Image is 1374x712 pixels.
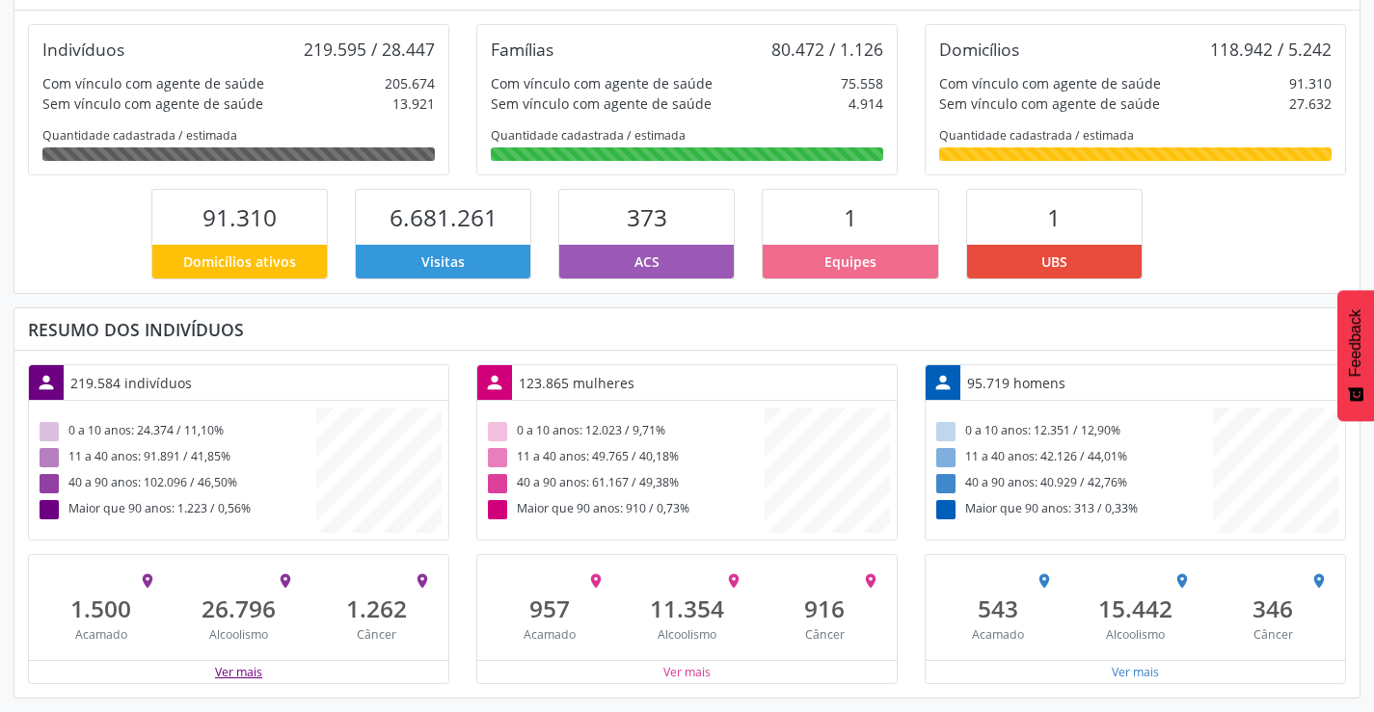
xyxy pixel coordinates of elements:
div: 118.942 / 5.242 [1210,39,1332,60]
div: 26.796 [183,594,294,622]
span: Feedback [1347,309,1364,377]
span: 91.310 [202,201,277,233]
div: 13.921 [392,93,435,114]
div: Alcoolismo [183,626,294,643]
div: Câncer [1218,626,1329,643]
div: 91.310 [1289,73,1332,93]
span: ACS [634,251,660,272]
div: Sem vínculo com agente de saúde [939,93,1160,114]
div: Quantidade cadastrada / estimada [42,127,435,144]
div: 40 a 90 anos: 61.167 / 49,38% [484,470,765,496]
i: place [725,572,742,590]
div: 205.674 [385,73,435,93]
button: Ver mais [214,663,263,681]
div: Com vínculo com agente de saúde [42,73,264,93]
div: 11.354 [632,594,742,622]
span: Visitas [421,251,465,272]
i: place [1310,572,1328,590]
div: 1.262 [321,594,432,622]
div: 11 a 40 anos: 49.765 / 40,18% [484,444,765,470]
span: Equipes [824,251,876,272]
div: 80.472 / 1.126 [771,39,883,60]
i: place [1173,572,1191,590]
div: Resumo dos indivíduos [28,319,1346,340]
div: Maior que 90 anos: 910 / 0,73% [484,496,765,522]
div: Famílias [491,39,553,60]
div: Acamado [495,626,606,643]
div: 4.914 [849,93,883,114]
div: 40 a 90 anos: 102.096 / 46,50% [36,470,316,496]
span: 1 [1047,201,1061,233]
div: Com vínculo com agente de saúde [491,73,713,93]
button: Ver mais [662,663,712,681]
span: 1 [844,201,857,233]
i: place [414,572,431,590]
div: 219.595 / 28.447 [304,39,435,60]
div: 11 a 40 anos: 91.891 / 41,85% [36,444,316,470]
div: Com vínculo com agente de saúde [939,73,1161,93]
div: 15.442 [1080,594,1191,622]
div: 27.632 [1289,93,1332,114]
div: 0 a 10 anos: 24.374 / 11,10% [36,418,316,444]
div: 219.584 indivíduos [64,366,199,400]
div: 11 a 40 anos: 42.126 / 44,01% [932,444,1213,470]
div: 346 [1218,594,1329,622]
div: Quantidade cadastrada / estimada [939,127,1332,144]
i: place [1036,572,1053,590]
div: Maior que 90 anos: 1.223 / 0,56% [36,496,316,522]
button: Feedback - Mostrar pesquisa [1337,290,1374,421]
i: person [484,372,505,393]
div: Câncer [769,626,880,643]
div: 957 [495,594,606,622]
i: person [932,372,954,393]
span: 373 [627,201,667,233]
div: 123.865 mulheres [512,366,641,400]
div: Sem vínculo com agente de saúde [42,93,263,114]
div: 95.719 homens [960,366,1072,400]
div: Sem vínculo com agente de saúde [491,93,712,114]
i: person [36,372,57,393]
div: Alcoolismo [1080,626,1191,643]
div: Domicílios [939,39,1019,60]
i: place [587,572,605,590]
div: Câncer [321,626,432,643]
i: place [862,572,879,590]
div: 1.500 [46,594,157,622]
i: place [277,572,294,590]
div: 0 a 10 anos: 12.023 / 9,71% [484,418,765,444]
div: Indivíduos [42,39,124,60]
div: 75.558 [841,73,883,93]
div: 543 [943,594,1054,622]
span: 6.681.261 [390,201,498,233]
div: 916 [769,594,880,622]
span: Domicílios ativos [183,251,296,272]
div: 40 a 90 anos: 40.929 / 42,76% [932,470,1213,496]
div: Alcoolismo [632,626,742,643]
div: Maior que 90 anos: 313 / 0,33% [932,496,1213,522]
i: place [139,572,156,590]
div: 0 a 10 anos: 12.351 / 12,90% [932,418,1213,444]
span: UBS [1041,251,1067,272]
button: Ver mais [1111,663,1160,681]
div: Acamado [943,626,1054,643]
div: Acamado [46,626,157,643]
div: Quantidade cadastrada / estimada [491,127,883,144]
